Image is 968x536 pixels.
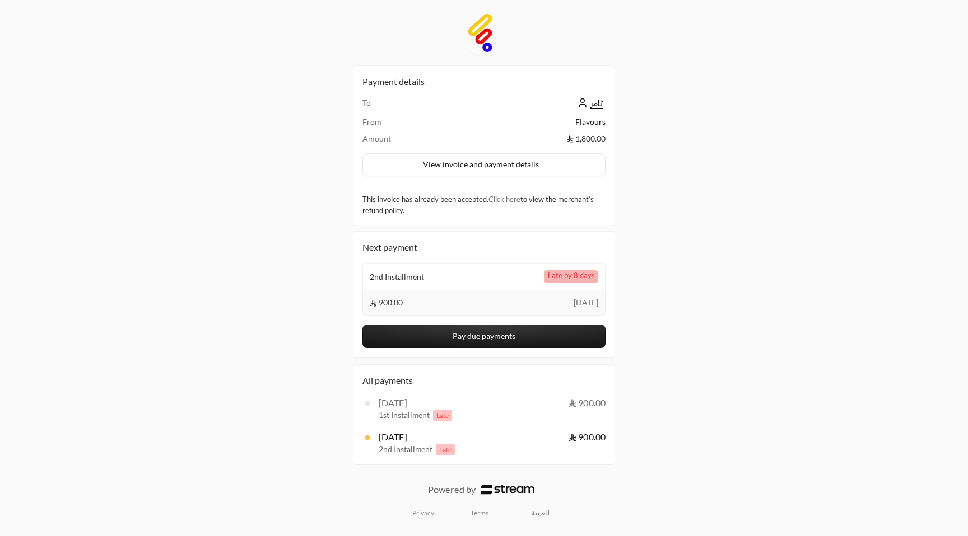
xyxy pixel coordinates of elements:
[466,133,606,144] td: 1,800.00
[362,75,606,88] h2: Payment details
[466,116,606,133] td: Flavours
[577,98,606,108] a: ثامر
[370,297,403,308] span: 900.00
[544,270,598,283] span: Late by 8 days
[370,271,424,283] span: 2nd Installment
[379,444,458,455] span: 2nd Installment
[471,509,488,518] a: Terms
[574,297,598,308] span: [DATE]
[362,241,606,254] div: Next payment
[525,504,556,521] a: العربية
[569,397,606,408] span: 900.00
[362,374,606,387] div: All payments
[462,12,506,57] img: Company Logo
[362,116,466,133] td: From
[428,483,476,496] p: Powered by
[379,396,407,410] div: [DATE]
[362,133,466,144] td: Amount
[481,485,534,495] img: Logo
[590,98,603,109] span: ثامر
[379,430,407,444] div: [DATE]
[569,431,606,442] span: 900.00
[379,410,455,421] span: 1st Installment
[488,195,520,204] a: Click here
[436,444,455,455] span: Late
[412,509,434,518] a: Privacy
[362,153,606,177] button: View invoice and payment details
[433,410,452,421] span: Late
[362,194,606,216] div: This invoice has already been accepted. to view the merchant’s refund policy.
[362,97,466,116] td: To
[362,325,606,348] button: Pay due payments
